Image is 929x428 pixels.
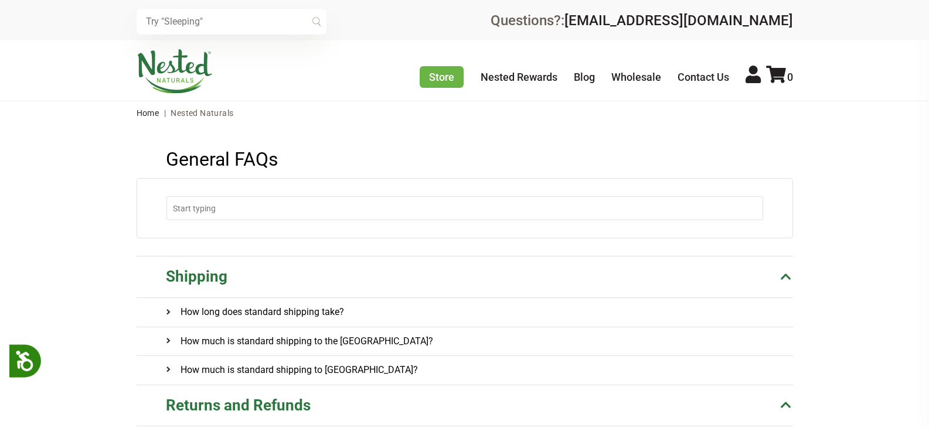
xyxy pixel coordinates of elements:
input: Try "Sleeping" [137,9,326,35]
a: Home [137,108,159,118]
a: Contact Us [678,71,729,83]
div: Shipping [166,268,227,286]
a: Wholesale [611,71,661,83]
h4: How much is standard shipping to [GEOGRAPHIC_DATA]? [166,356,418,384]
a: How much is standard shipping to [GEOGRAPHIC_DATA]? [166,356,793,384]
span: Nested Naturals [171,108,233,118]
nav: breadcrumbs [137,101,793,125]
div: Questions?: [491,13,793,28]
img: Nested Naturals [137,49,213,94]
a: Nested Rewards [481,71,557,83]
a: Store [420,66,464,88]
h4: How much is standard shipping to the [GEOGRAPHIC_DATA]? [166,327,433,355]
a: Blog [574,71,595,83]
h1: General FAQs [137,149,793,170]
a: [EMAIL_ADDRESS][DOMAIN_NAME] [564,12,793,29]
a: Returns and Refunds [137,385,793,427]
a: How long does standard shipping take? [166,298,793,326]
a: How much is standard shipping to the [GEOGRAPHIC_DATA]? [166,327,793,355]
div: Returns and Refunds [166,397,311,415]
a: 0 [766,71,793,83]
a: Shipping [137,256,793,298]
h4: How long does standard shipping take? [166,298,344,326]
span: | [161,108,169,118]
span: 0 [787,71,793,83]
input: Start typing [166,196,763,220]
